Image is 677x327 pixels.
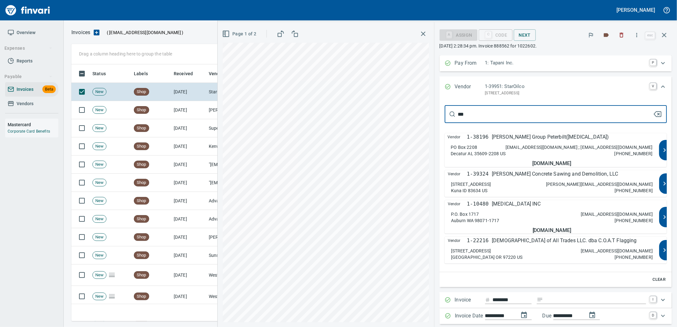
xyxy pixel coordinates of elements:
p: [PERSON_NAME] Group Peterbilt([MEDICAL_DATA]) [492,133,609,141]
h6: Mastercard [8,121,58,128]
span: Beta [42,86,56,93]
td: [DATE] [171,286,206,307]
span: Status [92,70,114,77]
p: Invoice [455,296,485,304]
span: Vendors [17,100,33,108]
p: P.O. Box 1717 [451,211,479,217]
button: Discard [615,28,629,42]
span: Invoices [17,85,33,93]
td: [DATE] [171,174,206,192]
span: New [93,180,106,186]
span: Vendor [448,133,467,141]
span: Labels [134,70,156,77]
td: [DATE] [171,119,206,137]
div: Expand [440,292,672,308]
td: [DATE] [171,246,206,265]
p: Pay From [455,59,485,68]
td: [PERSON_NAME] Group Peterbilt([MEDICAL_DATA]) (1-38196) [206,101,270,119]
span: Shop [134,125,149,131]
p: [STREET_ADDRESS] [451,181,491,187]
span: New [93,272,106,278]
p: [DATE] 2:28:34 pm. Invoice 888562 for 1022602. [440,43,672,49]
h5: [DOMAIN_NAME] [448,160,656,167]
button: Vendor1-38196[PERSON_NAME] Group Peterbilt([MEDICAL_DATA])PO Box 2208Decatur AL 35609-2208 US[EMA... [445,133,667,167]
button: Page 1 of 2 [221,28,259,40]
button: Labels [599,28,613,42]
td: Superior Tire Service, Inc (1-10991) [206,119,270,137]
button: Vendor1-10480[MEDICAL_DATA] INCP.O. Box 1717Auburn WA 98071-1717[EMAIL_ADDRESS][DOMAIN_NAME][PHON... [445,200,667,234]
button: [PERSON_NAME] [615,5,657,15]
p: [STREET_ADDRESS] [451,248,491,254]
button: Clear [649,275,669,285]
td: Western States Equipment Co. (1-11113) [206,265,270,286]
p: Kuna ID 83634 US [451,187,487,194]
img: Finvari [4,3,52,18]
td: [DATE] [171,192,206,210]
span: Page 1 of 2 [223,30,256,38]
a: I [650,296,656,302]
td: Sunstate Equipment Co (1-30297) [206,246,270,265]
span: Close invoice [644,27,672,43]
a: Vendors [5,97,58,111]
td: [PERSON_NAME] Oil Company, Inc (1-12936) [206,228,270,246]
p: Drag a column heading here to group the table [79,51,172,57]
p: 1: Tapani Inc. [485,59,646,67]
span: Shop [134,107,149,113]
div: Assign [440,32,477,37]
td: "[EMAIL_ADDRESS][DOMAIN_NAME]" <[EMAIL_ADDRESS][DOMAIN_NAME]> [206,156,270,174]
span: Shop [134,252,149,258]
p: [EMAIL_ADDRESS][DOMAIN_NAME] [581,248,653,254]
span: Clear [651,276,668,283]
a: V [650,83,656,89]
p: [PERSON_NAME] Concrete Sawing and Demolition, LLC [492,170,618,178]
span: Shop [134,143,149,149]
span: New [93,216,106,222]
span: New [93,107,106,113]
span: Pages Split [106,272,117,277]
button: Upload an Invoice [90,29,103,36]
h5: [DOMAIN_NAME] [448,227,656,234]
a: InvoicesBeta [5,82,58,97]
p: [PHONE_NUMBER] [615,187,653,194]
span: Shop [134,216,149,222]
p: [MEDICAL_DATA] INC [492,200,541,208]
span: Shop [134,89,149,95]
nav: breadcrumb [71,29,90,36]
a: esc [645,32,655,39]
span: New [93,234,106,240]
p: [STREET_ADDRESS] [485,90,646,97]
td: Advanced Hydraulic Supply Co. LLC (1-10020) [206,192,270,210]
td: Western States Equipment Co. (1-11113) [206,286,270,307]
td: "[EMAIL_ADDRESS][DOMAIN_NAME]" <[EMAIL_ADDRESS][DOMAIN_NAME]> [206,174,270,192]
td: [DATE] [171,265,206,286]
td: [DATE] [171,228,206,246]
p: [GEOGRAPHIC_DATA] OR 97220 US [451,254,522,260]
td: Kenworth Sales Co Inc (1-38304) [206,137,270,156]
p: Invoice Date [455,312,485,320]
svg: Invoice description [537,296,543,303]
p: [PHONE_NUMBER] [615,217,653,224]
p: Decatur AL 35609-2208 US [451,150,506,157]
p: Due [542,312,573,320]
span: Expenses [4,44,53,52]
div: Expand [440,308,672,324]
span: Reports [17,57,33,65]
span: Pages Split [106,294,117,299]
div: Expand [440,55,672,71]
p: [DEMOGRAPHIC_DATA] of All Trades LLC. dba C.O.A.T Flagging [492,237,637,244]
span: Vendor / From [209,70,246,77]
button: Next [514,29,536,41]
span: Overview [17,29,35,37]
span: New [93,198,106,204]
span: Shop [134,162,149,168]
a: Corporate Card Benefits [8,129,50,134]
span: Shop [134,294,149,300]
p: [EMAIL_ADDRESS][DOMAIN_NAME] ; [EMAIL_ADDRESS][DOMAIN_NAME] [506,144,653,150]
p: Invoices [71,29,90,36]
span: Status [92,70,106,77]
p: 1-22216 [467,237,489,244]
span: New [93,125,106,131]
span: [EMAIL_ADDRESS][DOMAIN_NAME] [108,29,182,36]
span: Received [174,70,193,77]
p: 1-10480 [467,200,489,208]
